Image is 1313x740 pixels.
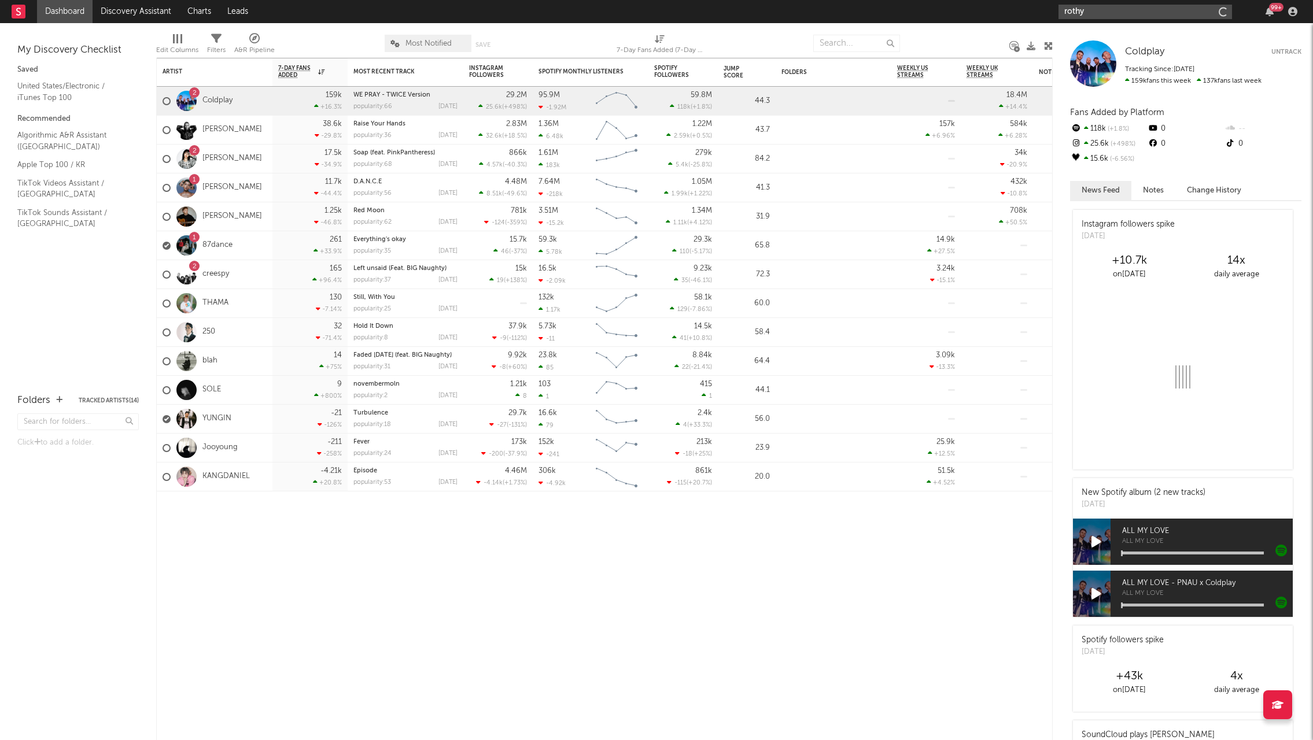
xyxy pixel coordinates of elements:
div: 14.9k [936,236,955,243]
svg: Chart title [591,116,643,145]
div: ( ) [489,276,527,284]
span: +60 % [508,364,525,371]
span: -21.4 % [691,364,710,371]
div: Instagram Followers [469,65,510,79]
div: ( ) [668,161,712,168]
a: TikTok Videos Assistant / [GEOGRAPHIC_DATA] [17,177,127,201]
svg: Chart title [591,173,643,202]
div: 5.73k [539,323,556,330]
div: 59.3k [539,236,557,243]
a: TikTok Sounds Assistant / [GEOGRAPHIC_DATA] [17,206,127,230]
div: +6.96 % [925,132,955,139]
div: 7-Day Fans Added (7-Day Fans Added) [617,43,703,57]
span: +1.8 % [692,104,710,110]
div: 15.7k [510,236,527,243]
div: 14.5k [694,323,712,330]
div: 16.5k [539,265,556,272]
div: 1.05M [692,178,712,186]
div: ( ) [478,103,527,110]
div: popularity: 35 [353,248,391,254]
div: Raise Your Hands [353,121,458,127]
div: 65.8 [724,239,770,253]
div: 9.23k [694,265,712,272]
div: 44.3 [724,94,770,108]
div: 44.1 [724,383,770,397]
div: Notes [1039,69,1155,76]
span: -5.17 % [691,249,710,255]
div: +96.4 % [312,276,342,284]
div: -21 [331,409,342,417]
div: 157k [939,120,955,128]
span: 46 [501,249,509,255]
div: [DATE] [438,103,458,110]
div: 38.6k [323,120,342,128]
div: 14 x [1183,254,1290,268]
div: -34.9 % [315,161,342,168]
div: Click to add a folder. [17,436,139,450]
a: KANGDANIEL [202,472,250,482]
div: ( ) [666,132,712,139]
div: 60.0 [724,297,770,310]
div: 130 [330,294,342,301]
a: blah [202,356,217,366]
a: D.A.N.C.E [353,179,382,185]
div: 6.48k [539,132,563,140]
div: 1.36M [539,120,559,128]
a: [PERSON_NAME] [202,125,262,135]
div: 18.4M [1006,91,1027,99]
div: daily average [1183,268,1290,282]
div: 34k [1015,149,1027,157]
span: -25.8 % [690,162,710,168]
div: Turbulence [353,410,458,416]
div: popularity: 56 [353,190,392,197]
div: +33.9 % [314,247,342,255]
a: Coldplay [202,96,233,106]
span: 8 [523,393,527,399]
div: Filters [207,43,226,57]
div: 118k [1070,121,1147,136]
a: YUNGIN [202,414,231,424]
span: 7-Day Fans Added [278,65,315,79]
div: 14 [334,351,342,359]
div: 59.8M [691,91,712,99]
div: A&R Pipeline [234,29,275,62]
svg: Chart title [591,376,643,405]
div: ( ) [478,132,527,139]
div: [DATE] [438,161,458,168]
span: -49.6 % [504,191,525,197]
svg: Chart title [591,202,643,231]
input: Search... [813,35,900,52]
div: WE PRAY - TWICE Version [353,92,458,98]
span: 25.6k [486,104,502,110]
div: ( ) [492,363,527,371]
div: ( ) [489,421,527,428]
div: [DATE] [438,190,458,197]
span: Tracking Since: [DATE] [1125,66,1194,73]
div: 56.0 [724,412,770,426]
div: Spotify Monthly Listeners [539,68,625,75]
div: +14.4 % [999,103,1027,110]
div: ( ) [493,247,527,255]
a: Soap (feat. PinkPantheress) [353,150,435,156]
input: Search for folders... [17,413,139,430]
div: Hold It Down [353,323,458,330]
span: -7.86 % [689,306,710,313]
div: 32 [334,323,342,330]
span: 1.99k [672,191,688,197]
div: +75 % [319,363,342,371]
a: United States/Electronic / iTunes Top 100 [17,80,127,103]
a: Raise Your Hands [353,121,405,127]
div: 165 [330,265,342,272]
div: 9.92k [508,351,527,359]
span: +138 % [506,277,525,284]
div: -126 % [318,421,342,428]
a: Hold It Down [353,323,393,330]
div: -1.92M [539,103,566,111]
span: -37 % [511,249,525,255]
div: ( ) [484,219,527,226]
a: novembermoln [353,381,400,387]
span: -46.1 % [690,277,710,284]
div: popularity: 36 [353,132,392,139]
div: 25.6k [1070,136,1147,151]
div: popularity: 68 [353,161,392,168]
